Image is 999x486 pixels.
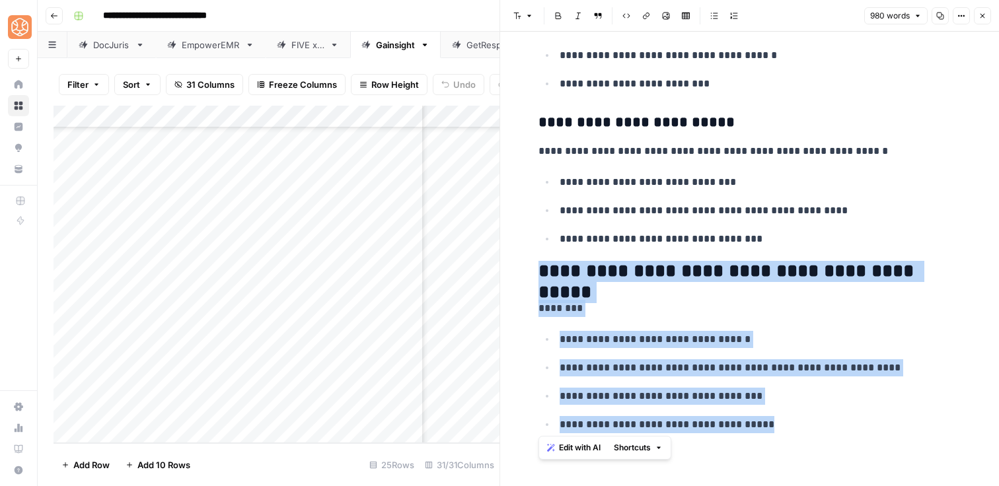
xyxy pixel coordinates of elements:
[8,74,29,95] a: Home
[8,417,29,438] a: Usage
[114,74,161,95] button: Sort
[186,78,235,91] span: 31 Columns
[118,454,198,475] button: Add 10 Rows
[59,74,109,95] button: Filter
[8,116,29,137] a: Insights
[166,74,243,95] button: 31 Columns
[364,454,420,475] div: 25 Rows
[420,454,499,475] div: 31/31 Columns
[350,32,441,58] a: Gainsight
[93,38,130,52] div: DocJuris
[609,439,668,456] button: Shortcuts
[453,78,476,91] span: Undo
[864,7,928,24] button: 980 words
[248,74,346,95] button: Freeze Columns
[559,442,601,454] span: Edit with AI
[542,439,606,456] button: Edit with AI
[433,74,484,95] button: Undo
[441,32,548,58] a: GetResponse
[73,458,110,471] span: Add Row
[466,38,523,52] div: GetResponse
[614,442,651,454] span: Shortcuts
[266,32,350,58] a: FIVE x 5
[67,32,156,58] a: DocJuris
[8,460,29,481] button: Help + Support
[67,78,89,91] span: Filter
[123,78,140,91] span: Sort
[137,458,190,471] span: Add 10 Rows
[351,74,427,95] button: Row Height
[8,396,29,417] a: Settings
[182,38,240,52] div: EmpowerEMR
[376,38,415,52] div: Gainsight
[8,15,32,39] img: SimpleTiger Logo
[8,438,29,460] a: Learning Hub
[269,78,337,91] span: Freeze Columns
[8,158,29,180] a: Your Data
[8,137,29,158] a: Opportunities
[8,11,29,44] button: Workspace: SimpleTiger
[54,454,118,475] button: Add Row
[156,32,266,58] a: EmpowerEMR
[870,10,910,22] span: 980 words
[291,38,324,52] div: FIVE x 5
[8,95,29,116] a: Browse
[371,78,419,91] span: Row Height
